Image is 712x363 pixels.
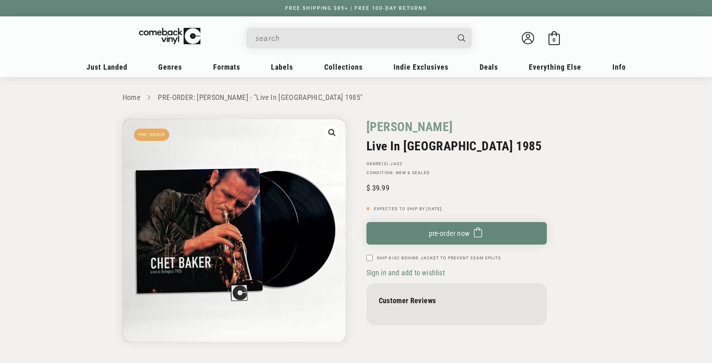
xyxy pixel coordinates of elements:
span: Indie Exclusives [394,63,448,71]
nav: breadcrumbs [123,92,590,104]
p: Condition: New & Sealed [366,170,547,175]
span: Collections [324,63,363,71]
a: Home [123,93,140,102]
a: FREE SHIPPING $89+ | FREE 100-DAY RETURNS [277,5,435,11]
button: pre-order now [366,222,547,245]
a: [PERSON_NAME] [366,119,453,135]
span: Pre-Order [134,129,170,141]
input: search [255,30,450,47]
p: Customer Reviews [379,296,535,305]
button: Search [450,28,473,48]
span: 39.99 [366,184,389,192]
p: GENRE(S): [366,161,547,166]
span: Expected To Ship By [DATE] [374,206,442,211]
span: Everything Else [529,63,581,71]
h2: Live In [GEOGRAPHIC_DATA] 1985 [366,139,547,153]
label: Ship Disc Behind Jacket To Prevent Seam Splits [377,255,501,261]
span: Formats [213,63,240,71]
span: Sign in and add to wishlist [366,268,445,277]
span: Deals [480,63,498,71]
span: pre-order now [429,229,470,238]
span: Labels [271,63,293,71]
span: Info [612,63,626,71]
span: $ [366,184,370,192]
a: PRE-ORDER: [PERSON_NAME] - "Live In [GEOGRAPHIC_DATA] 1985" [158,93,363,102]
span: Just Landed [86,63,127,71]
div: Search [246,28,472,48]
a: Jazz [390,161,403,166]
button: Sign in and add to wishlist [366,268,447,277]
span: Genres [158,63,182,71]
span: 0 [553,37,555,43]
